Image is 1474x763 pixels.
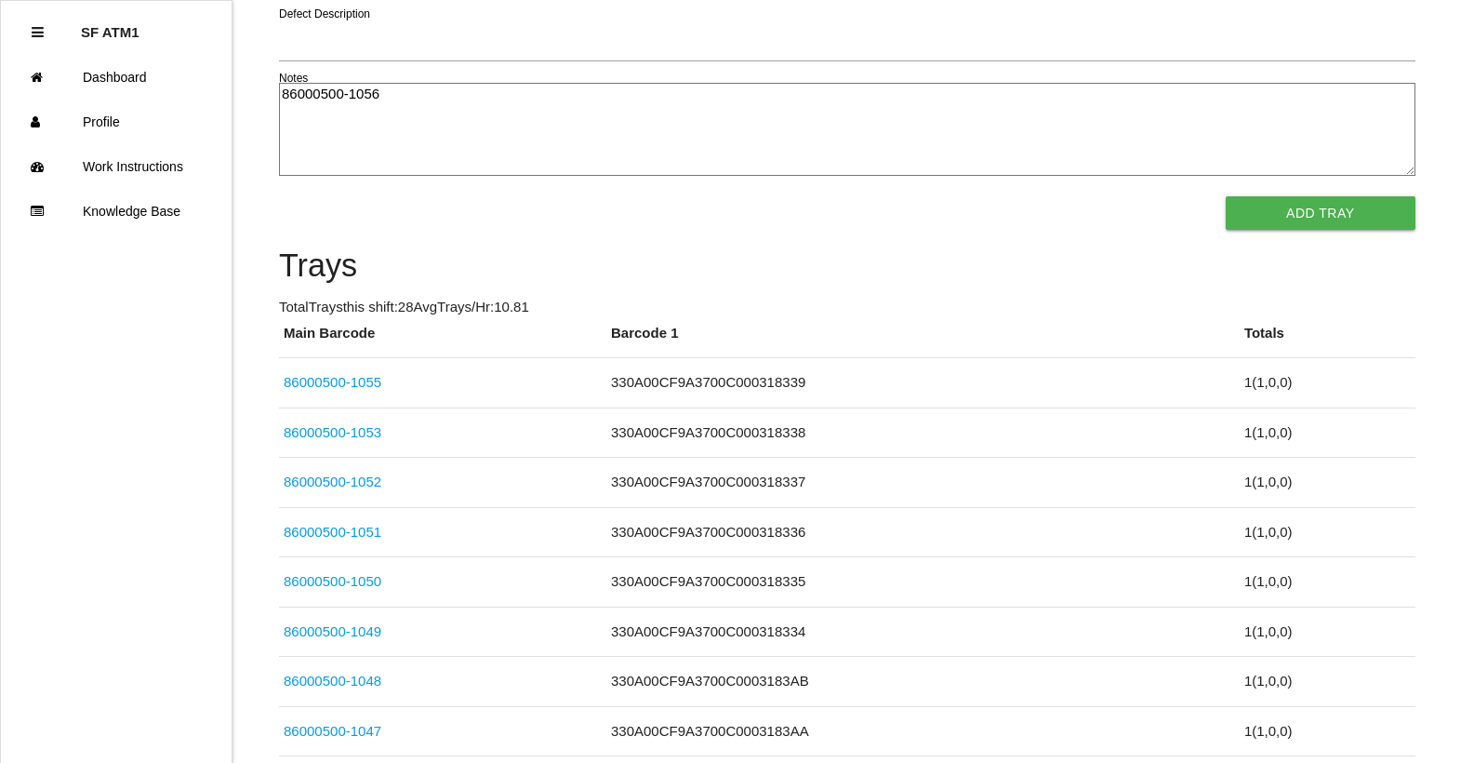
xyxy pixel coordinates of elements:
[1240,507,1415,557] td: 1 ( 1 , 0 , 0 )
[284,623,381,639] a: 86000500-1049
[1,55,232,100] a: Dashboard
[606,557,1240,608] td: 330A00CF9A3700C000318335
[1240,557,1415,608] td: 1 ( 1 , 0 , 0 )
[1,100,232,144] a: Profile
[284,573,381,589] a: 86000500-1050
[1240,657,1415,707] td: 1 ( 1 , 0 , 0 )
[1,189,232,234] a: Knowledge Base
[284,673,381,689] a: 86000500-1048
[606,458,1240,508] td: 330A00CF9A3700C000318337
[284,723,381,739] a: 86000500-1047
[1240,607,1415,657] td: 1 ( 1 , 0 , 0 )
[606,607,1240,657] td: 330A00CF9A3700C000318334
[1240,458,1415,508] td: 1 ( 1 , 0 , 0 )
[606,358,1240,408] td: 330A00CF9A3700C000318339
[279,6,370,22] label: Defect Description
[279,248,1415,284] h4: Trays
[284,424,381,440] a: 86000500-1053
[1226,196,1415,230] button: Add Tray
[606,507,1240,557] td: 330A00CF9A3700C000318336
[279,297,1415,318] p: Total Trays this shift: 28 Avg Trays /Hr: 10.81
[1240,706,1415,756] td: 1 ( 1 , 0 , 0 )
[284,524,381,540] a: 86000500-1051
[606,706,1240,756] td: 330A00CF9A3700C0003183AA
[279,323,606,358] th: Main Barcode
[81,10,139,40] p: SF ATM1
[1240,323,1415,358] th: Totals
[32,10,44,55] div: Close
[1240,358,1415,408] td: 1 ( 1 , 0 , 0 )
[284,374,381,390] a: 86000500-1055
[284,474,381,489] a: 86000500-1052
[1,144,232,189] a: Work Instructions
[606,657,1240,707] td: 330A00CF9A3700C0003183AB
[606,408,1240,458] td: 330A00CF9A3700C000318338
[279,70,308,87] label: Notes
[1240,408,1415,458] td: 1 ( 1 , 0 , 0 )
[606,323,1240,358] th: Barcode 1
